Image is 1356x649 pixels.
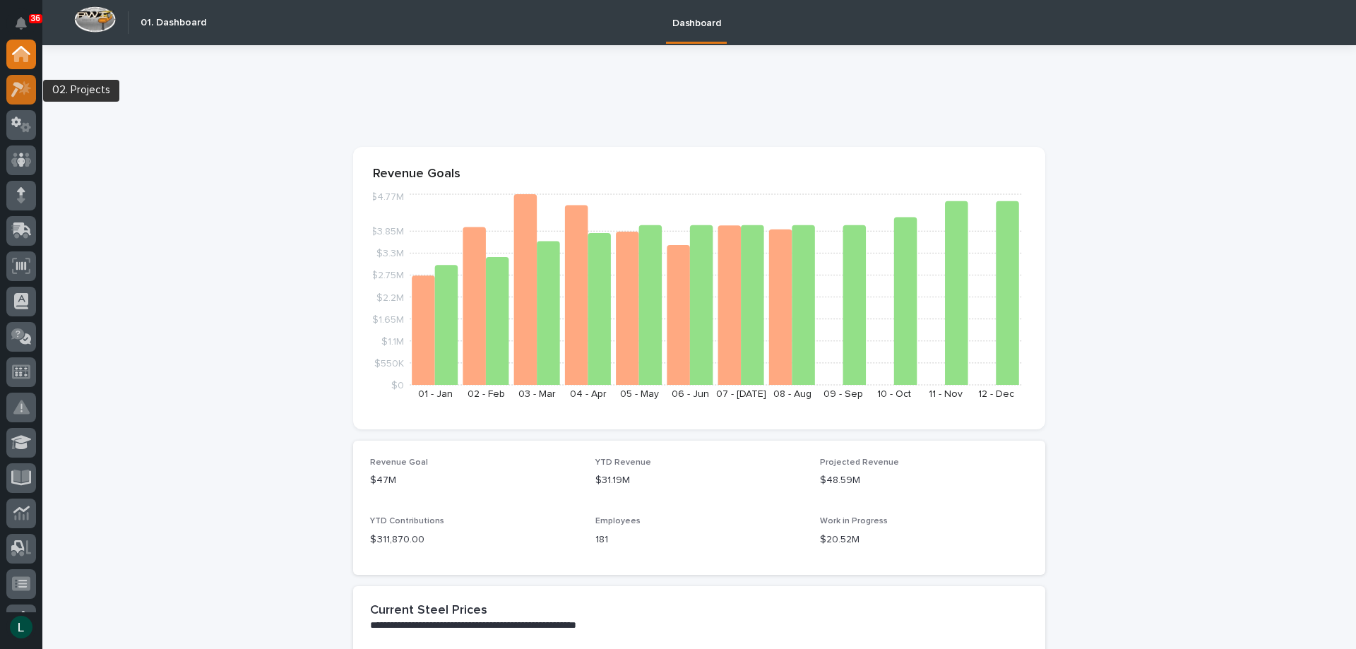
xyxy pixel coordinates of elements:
[6,8,36,38] button: Notifications
[823,389,863,399] text: 09 - Sep
[6,612,36,642] button: users-avatar
[31,13,40,23] p: 36
[820,532,1028,547] p: $20.52M
[18,17,36,40] div: Notifications36
[376,249,404,258] tspan: $3.3M
[376,292,404,302] tspan: $2.2M
[978,389,1014,399] text: 12 - Dec
[595,532,804,547] p: 181
[370,458,428,467] span: Revenue Goal
[370,473,578,488] p: $47M
[672,389,709,399] text: 06 - Jun
[518,389,556,399] text: 03 - Mar
[716,389,766,399] text: 07 - [DATE]
[372,314,404,324] tspan: $1.65M
[820,473,1028,488] p: $48.59M
[468,389,505,399] text: 02 - Feb
[570,389,607,399] text: 04 - Apr
[374,358,404,368] tspan: $550K
[620,389,659,399] text: 05 - May
[370,517,444,525] span: YTD Contributions
[929,389,963,399] text: 11 - Nov
[381,336,404,346] tspan: $1.1M
[371,192,404,202] tspan: $4.77M
[391,381,404,391] tspan: $0
[595,517,641,525] span: Employees
[877,389,911,399] text: 10 - Oct
[595,473,804,488] p: $31.19M
[418,389,453,399] text: 01 - Jan
[141,17,206,29] h2: 01. Dashboard
[370,532,578,547] p: $ 311,870.00
[595,458,651,467] span: YTD Revenue
[373,167,1025,182] p: Revenue Goals
[820,458,899,467] span: Projected Revenue
[820,517,888,525] span: Work in Progress
[371,227,404,237] tspan: $3.85M
[74,6,116,32] img: Workspace Logo
[773,389,811,399] text: 08 - Aug
[370,603,487,619] h2: Current Steel Prices
[371,270,404,280] tspan: $2.75M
